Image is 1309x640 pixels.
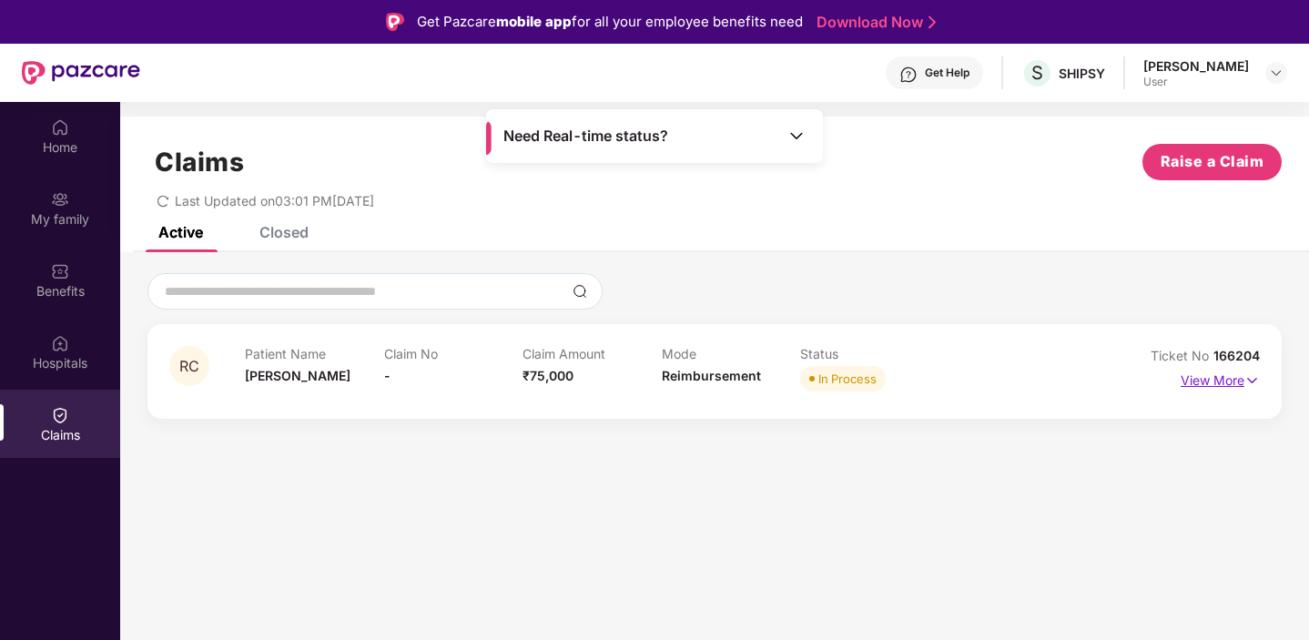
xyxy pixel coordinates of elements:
div: [PERSON_NAME] [1143,57,1249,75]
div: Closed [259,223,309,241]
p: Patient Name [245,346,384,361]
p: Claim Amount [523,346,662,361]
div: Get Help [925,66,969,80]
p: View More [1181,366,1260,391]
img: Toggle Icon [787,127,806,145]
img: svg+xml;base64,PHN2ZyBpZD0iSGVscC0zMngzMiIgeG1sbnM9Imh0dHA6Ly93d3cudzMub3JnLzIwMDAvc3ZnIiB3aWR0aD... [899,66,918,84]
span: [PERSON_NAME] [245,368,350,383]
img: svg+xml;base64,PHN2ZyBpZD0iSG9zcGl0YWxzIiB4bWxucz0iaHR0cDovL3d3dy53My5vcmcvMjAwMC9zdmciIHdpZHRoPS... [51,334,69,352]
h1: Claims [155,147,244,178]
button: Raise a Claim [1142,144,1282,180]
img: svg+xml;base64,PHN2ZyB4bWxucz0iaHR0cDovL3d3dy53My5vcmcvMjAwMC9zdmciIHdpZHRoPSIxNyIgaGVpZ2h0PSIxNy... [1244,371,1260,391]
span: ₹75,000 [523,368,573,383]
img: svg+xml;base64,PHN2ZyBpZD0iU2VhcmNoLTMyeDMyIiB4bWxucz0iaHR0cDovL3d3dy53My5vcmcvMjAwMC9zdmciIHdpZH... [573,284,587,299]
img: svg+xml;base64,PHN2ZyBpZD0iSG9tZSIgeG1sbnM9Imh0dHA6Ly93d3cudzMub3JnLzIwMDAvc3ZnIiB3aWR0aD0iMjAiIG... [51,118,69,137]
span: Last Updated on 03:01 PM[DATE] [175,193,374,208]
img: svg+xml;base64,PHN2ZyB3aWR0aD0iMjAiIGhlaWdodD0iMjAiIHZpZXdCb3g9IjAgMCAyMCAyMCIgZmlsbD0ibm9uZSIgeG... [51,190,69,208]
div: User [1143,75,1249,89]
span: Ticket No [1151,348,1213,363]
div: SHIPSY [1059,65,1105,82]
span: 166204 [1213,348,1260,363]
span: redo [157,193,169,208]
span: Need Real-time status? [503,127,668,146]
a: Download Now [817,13,930,32]
span: S [1031,62,1043,84]
img: Logo [386,13,404,31]
div: In Process [818,370,877,388]
span: RC [179,359,199,374]
span: Reimbursement [662,368,761,383]
strong: mobile app [496,13,572,30]
img: svg+xml;base64,PHN2ZyBpZD0iQmVuZWZpdHMiIHhtbG5zPSJodHRwOi8vd3d3LnczLm9yZy8yMDAwL3N2ZyIgd2lkdGg9Ij... [51,262,69,280]
span: Raise a Claim [1161,150,1264,173]
div: Get Pazcare for all your employee benefits need [417,11,803,33]
span: - [384,368,391,383]
p: Status [800,346,939,361]
div: Active [158,223,203,241]
p: Claim No [384,346,523,361]
img: svg+xml;base64,PHN2ZyBpZD0iRHJvcGRvd24tMzJ4MzIiIHhtbG5zPSJodHRwOi8vd3d3LnczLm9yZy8yMDAwL3N2ZyIgd2... [1269,66,1284,80]
p: Mode [662,346,801,361]
img: New Pazcare Logo [22,61,140,85]
img: Stroke [928,13,936,32]
img: svg+xml;base64,PHN2ZyBpZD0iQ2xhaW0iIHhtbG5zPSJodHRwOi8vd3d3LnczLm9yZy8yMDAwL3N2ZyIgd2lkdGg9IjIwIi... [51,406,69,424]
